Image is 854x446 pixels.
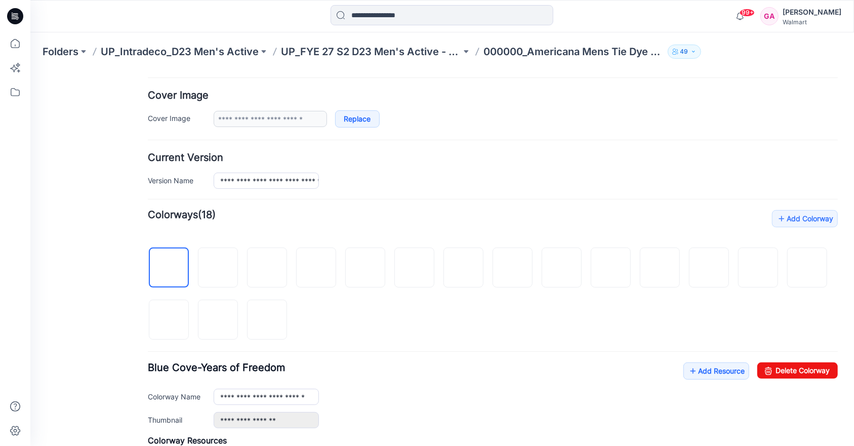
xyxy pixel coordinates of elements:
div: Walmart [783,18,841,26]
a: Add Resource [653,292,719,309]
a: Delete Colorway [727,292,807,308]
span: Blue Cove-Years of Freedom [117,291,255,303]
label: Colorway Name [117,320,173,331]
a: UP_Intradeco_D23 Men's Active [101,45,259,59]
a: Folders [43,45,78,59]
span: (18) [168,138,185,150]
label: Thumbnail [117,343,173,354]
button: 49 [668,45,701,59]
strong: Colorways [117,138,168,150]
a: Add Colorway [742,139,807,156]
p: 49 [680,46,688,57]
div: [PERSON_NAME] [783,6,841,18]
span: 99+ [740,9,755,17]
label: Version Name [117,104,173,115]
a: UP_FYE 27 S2 D23 Men's Active - Intradeco [281,45,461,59]
iframe: edit-style [30,71,854,446]
h4: Colorway Resources [117,364,807,375]
h4: Current Version [117,82,807,92]
p: 000000_Americana Mens Tie Dye - Solid colors [483,45,664,59]
div: GA [760,7,779,25]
